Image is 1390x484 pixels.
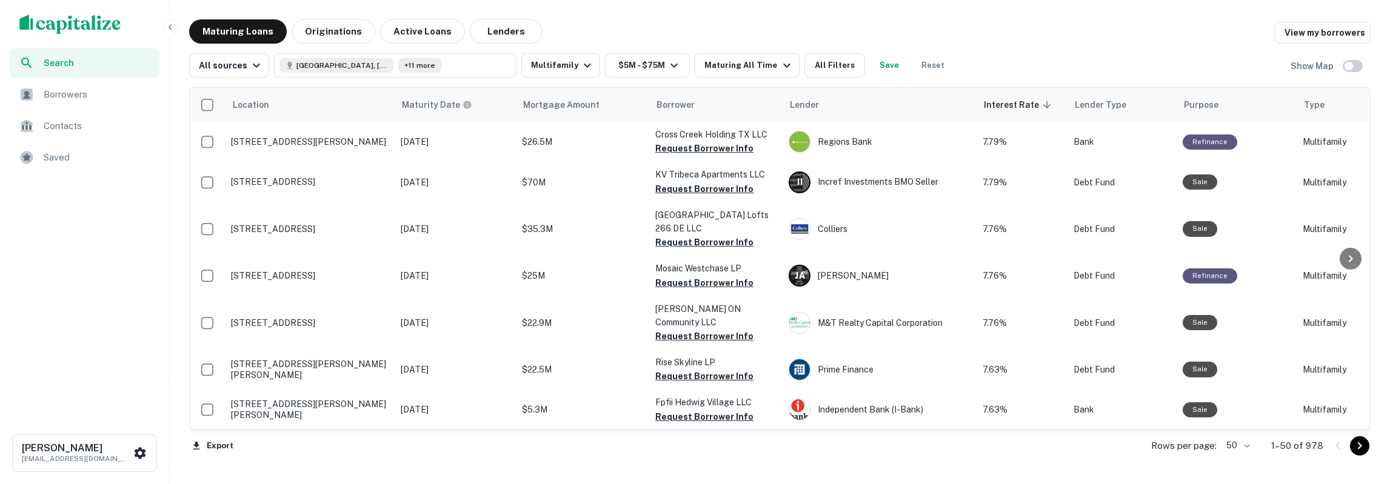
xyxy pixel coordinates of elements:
p: J A [795,270,804,282]
button: Export [189,437,236,455]
img: picture [789,359,810,380]
p: [EMAIL_ADDRESS][DOMAIN_NAME] [22,453,131,464]
p: [DATE] [401,176,510,189]
button: Go to next page [1350,436,1369,456]
p: Debt Fund [1074,176,1171,189]
p: [DATE] [401,222,510,236]
button: [PERSON_NAME][EMAIL_ADDRESS][DOMAIN_NAME] [12,434,157,472]
button: All sources [189,53,269,78]
p: Debt Fund [1074,363,1171,376]
span: Borrower [657,98,695,112]
img: picture [789,399,810,420]
iframe: Chat Widget [1329,387,1390,445]
p: $25M [522,269,643,282]
a: Borrowers [10,80,159,109]
img: picture [789,131,810,152]
button: [GEOGRAPHIC_DATA], [GEOGRAPHIC_DATA], [GEOGRAPHIC_DATA]+11 more [274,53,516,78]
th: Lender [783,88,977,122]
button: Request Borrower Info [655,409,753,424]
p: Multifamily [1303,363,1363,376]
img: picture [789,219,810,239]
th: Maturity dates displayed may be estimated. Please contact the lender for the most accurate maturi... [395,88,516,122]
p: $35.3M [522,222,643,236]
span: Search [44,56,152,70]
span: Borrowers [44,87,152,102]
span: Lender Type [1075,98,1126,112]
p: Multifamily [1303,135,1363,148]
button: Reset [914,53,952,78]
p: Debt Fund [1074,269,1171,282]
p: $22.9M [522,316,643,330]
p: Bank [1074,403,1171,416]
p: Rows per page: [1151,439,1217,453]
p: [STREET_ADDRESS] [231,270,389,281]
a: Search [10,48,159,78]
th: Location [225,88,395,122]
div: All sources [199,58,264,73]
button: Request Borrower Info [655,141,753,156]
p: [DATE] [401,269,510,282]
button: Active Loans [380,19,465,44]
span: Maturity dates displayed may be estimated. Please contact the lender for the most accurate maturi... [402,98,488,111]
div: This loan purpose was for refinancing [1183,268,1237,283]
p: [DATE] [401,135,510,148]
img: capitalize-logo.png [19,15,121,34]
p: $26.5M [522,135,643,148]
button: Originations [292,19,375,44]
span: Interest Rate [984,98,1055,112]
button: Lenders [470,19,543,44]
button: Maturing Loans [189,19,287,44]
p: 7.79% [983,176,1061,189]
p: [DATE] [401,403,510,416]
span: Saved [44,150,152,165]
span: +11 more [404,60,435,71]
p: Multifamily [1303,222,1363,236]
span: Location [232,98,285,112]
div: Independent Bank (i-bank) [789,399,971,420]
img: picture [789,313,810,333]
a: Saved [10,143,159,172]
div: Prime Finance [789,359,971,380]
div: Colliers [789,218,971,240]
p: [STREET_ADDRESS][PERSON_NAME][PERSON_NAME] [231,399,389,420]
p: KV Tribeca Apartments LLC [655,168,777,181]
div: Regions Bank [789,131,971,153]
p: $70M [522,176,643,189]
p: Cross Creek Holding TX LLC [655,128,777,141]
a: View my borrowers [1275,22,1371,44]
button: Request Borrower Info [655,182,753,196]
button: $5M - $75M [605,53,690,78]
div: Sale [1183,221,1217,236]
div: Sale [1183,402,1217,417]
p: [DATE] [401,363,510,376]
span: Type [1304,98,1325,112]
button: All Filters [804,53,865,78]
button: Request Borrower Info [655,276,753,290]
p: [STREET_ADDRESS] [231,224,389,234]
th: Purpose [1177,88,1297,122]
p: [STREET_ADDRESS][PERSON_NAME] [231,136,389,147]
th: Type [1297,88,1369,122]
div: Maturing All Time [704,58,794,73]
button: Request Borrower Info [655,329,753,343]
th: Lender Type [1068,88,1177,122]
p: Debt Fund [1074,222,1171,236]
span: [GEOGRAPHIC_DATA], [GEOGRAPHIC_DATA], [GEOGRAPHIC_DATA] [296,60,387,71]
p: Fpfii Hedwig Village LLC [655,396,777,409]
p: 7.76% [983,316,1061,330]
p: Debt Fund [1074,316,1171,330]
div: Sale [1183,362,1217,377]
p: [PERSON_NAME] ON Community LLC [655,302,777,329]
p: [STREET_ADDRESS][PERSON_NAME][PERSON_NAME] [231,359,389,380]
a: Contacts [10,111,159,141]
p: [STREET_ADDRESS] [231,317,389,328]
p: $22.5M [522,363,643,376]
p: [STREET_ADDRESS] [231,176,389,187]
div: Sale [1183,174,1217,190]
h6: Maturity Date [402,98,460,111]
p: [GEOGRAPHIC_DATA] Lofts 266 DE LLC [655,208,777,235]
div: Incref Investments BMO Seller [789,171,971,193]
th: Borrower [649,88,783,122]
